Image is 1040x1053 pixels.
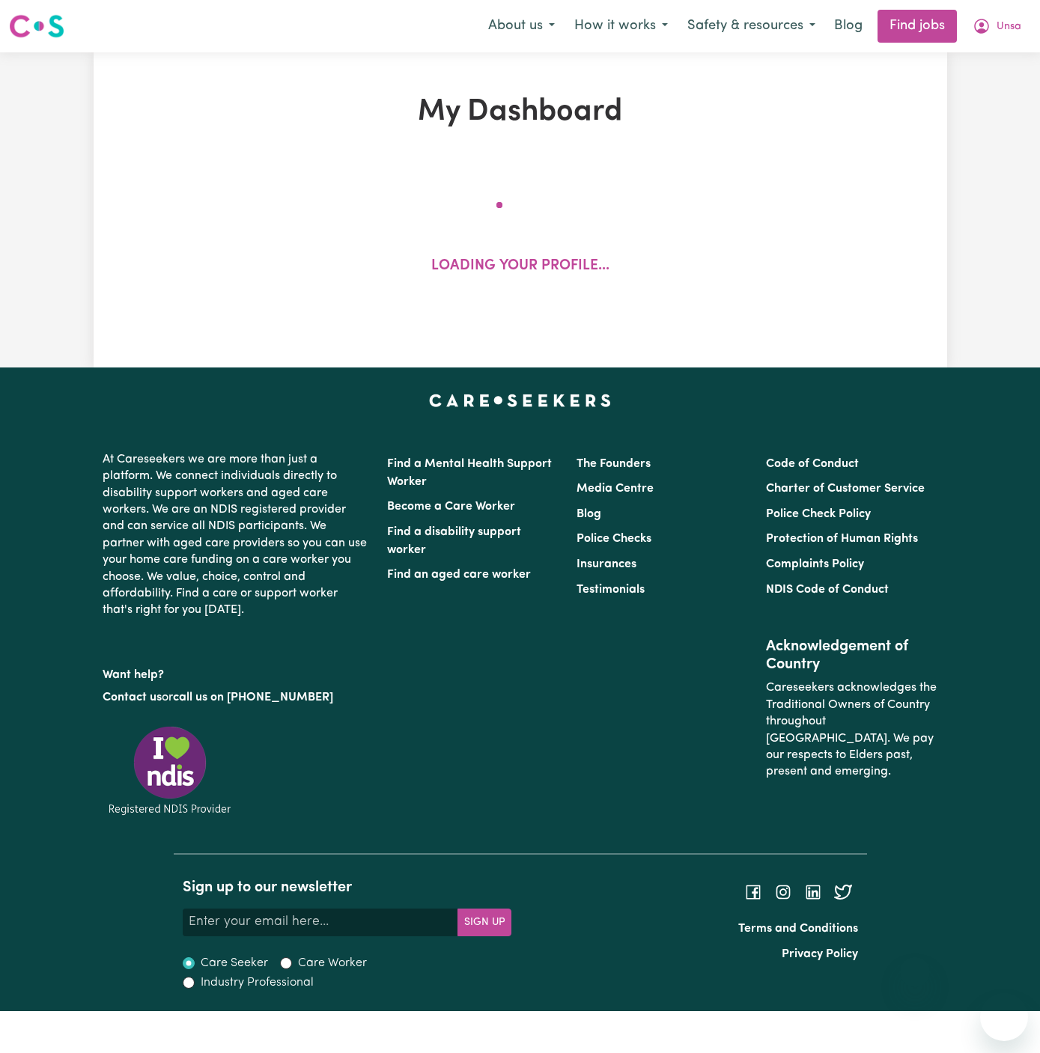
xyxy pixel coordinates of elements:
[577,584,645,596] a: Testimonials
[878,10,957,43] a: Find jobs
[431,256,609,278] p: Loading your profile...
[201,974,314,992] label: Industry Professional
[900,957,930,987] iframe: Close message
[766,483,925,495] a: Charter of Customer Service
[782,948,858,960] a: Privacy Policy
[183,909,458,936] input: Enter your email here...
[766,508,871,520] a: Police Check Policy
[577,483,654,495] a: Media Centre
[766,458,859,470] a: Code of Conduct
[834,885,852,897] a: Follow Careseekers on Twitter
[577,508,601,520] a: Blog
[387,458,552,488] a: Find a Mental Health Support Worker
[387,569,531,581] a: Find an aged care worker
[744,885,762,897] a: Follow Careseekers on Facebook
[387,501,515,513] a: Become a Care Worker
[963,10,1031,42] button: My Account
[980,993,1028,1041] iframe: Button to launch messaging window
[245,94,796,130] h1: My Dashboard
[298,954,367,972] label: Care Worker
[457,909,511,936] button: Subscribe
[183,879,511,897] h2: Sign up to our newsletter
[766,674,937,786] p: Careseekers acknowledges the Traditional Owners of Country throughout [GEOGRAPHIC_DATA]. We pay o...
[766,533,918,545] a: Protection of Human Rights
[577,458,651,470] a: The Founders
[766,584,889,596] a: NDIS Code of Conduct
[103,683,369,712] p: or
[997,19,1021,35] span: Unsa
[478,10,565,42] button: About us
[766,558,864,570] a: Complaints Policy
[9,13,64,40] img: Careseekers logo
[103,661,369,683] p: Want help?
[9,9,64,43] a: Careseekers logo
[577,533,651,545] a: Police Checks
[678,10,825,42] button: Safety & resources
[577,558,636,570] a: Insurances
[804,885,822,897] a: Follow Careseekers on LinkedIn
[429,394,611,406] a: Careseekers home page
[173,692,333,703] a: call us on [PHONE_NUMBER]
[565,10,678,42] button: How it works
[738,923,858,935] a: Terms and Conditions
[825,10,872,43] a: Blog
[766,638,937,674] h2: Acknowledgement of Country
[774,885,792,897] a: Follow Careseekers on Instagram
[103,445,369,625] p: At Careseekers we are more than just a platform. We connect individuals directly to disability su...
[201,954,268,972] label: Care Seeker
[103,692,162,703] a: Contact us
[387,526,521,556] a: Find a disability support worker
[103,724,237,817] img: Registered NDIS provider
